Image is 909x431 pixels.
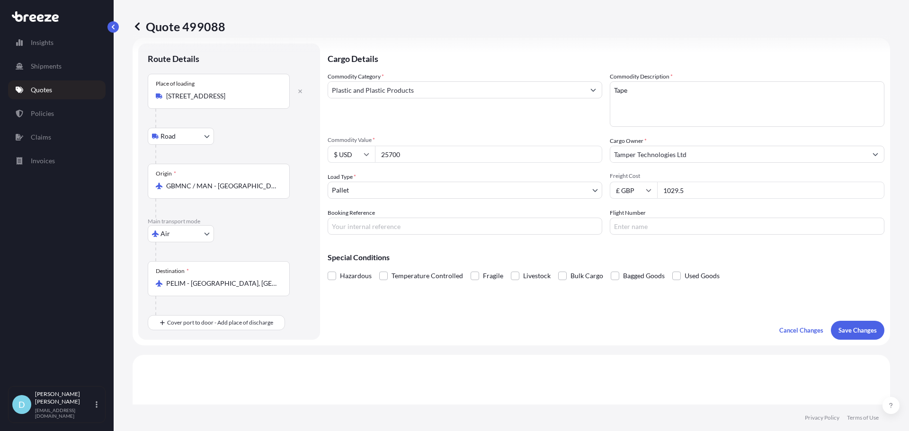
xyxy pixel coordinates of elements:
[610,208,646,218] label: Flight Number
[375,146,602,163] input: Type amount
[585,81,602,98] button: Show suggestions
[610,136,647,146] label: Cargo Owner
[392,269,463,283] span: Temperature Controlled
[772,321,831,340] button: Cancel Changes
[483,269,503,283] span: Fragile
[156,267,189,275] div: Destination
[31,132,51,142] p: Claims
[867,146,884,163] button: Show suggestions
[838,325,877,335] p: Save Changes
[623,269,665,283] span: Bagged Goods
[570,269,603,283] span: Bulk Cargo
[156,170,176,177] div: Origin
[328,218,602,235] input: Your internal reference
[160,229,170,238] span: Air
[847,414,879,422] a: Terms of Use
[156,80,195,88] div: Place of loading
[31,85,52,95] p: Quotes
[523,269,551,283] span: Livestock
[166,181,278,191] input: Origin
[8,104,106,123] a: Policies
[328,136,602,144] span: Commodity Value
[8,57,106,76] a: Shipments
[805,414,839,422] a: Privacy Policy
[31,38,53,47] p: Insights
[31,62,62,71] p: Shipments
[332,185,349,195] span: Pallet
[657,182,884,199] input: Enter amount
[328,182,602,199] button: Pallet
[328,172,356,182] span: Load Type
[167,318,273,327] span: Cover port to door - Add place of discharge
[328,72,384,81] label: Commodity Category
[148,315,285,330] button: Cover port to door - Add place of discharge
[160,132,176,141] span: Road
[133,19,225,34] p: Quote 499088
[328,254,884,261] p: Special Conditions
[328,81,585,98] input: Select a commodity type
[328,44,884,72] p: Cargo Details
[18,400,25,409] span: D
[610,146,867,163] input: Full name
[610,72,673,81] label: Commodity Description
[685,269,720,283] span: Used Goods
[340,269,372,283] span: Hazardous
[148,53,199,64] p: Route Details
[31,109,54,118] p: Policies
[35,407,94,419] p: [EMAIL_ADDRESS][DOMAIN_NAME]
[610,218,884,235] input: Enter name
[148,218,311,225] p: Main transport mode
[8,151,106,170] a: Invoices
[166,91,278,101] input: Place of loading
[610,172,884,180] span: Freight Cost
[166,279,278,288] input: Destination
[35,390,94,405] p: [PERSON_NAME] [PERSON_NAME]
[610,81,884,127] textarea: Tape
[8,80,106,99] a: Quotes
[328,208,375,218] label: Booking Reference
[831,321,884,340] button: Save Changes
[148,225,214,242] button: Select transport
[148,128,214,145] button: Select transport
[8,33,106,52] a: Insights
[779,325,823,335] p: Cancel Changes
[8,128,106,147] a: Claims
[31,156,55,166] p: Invoices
